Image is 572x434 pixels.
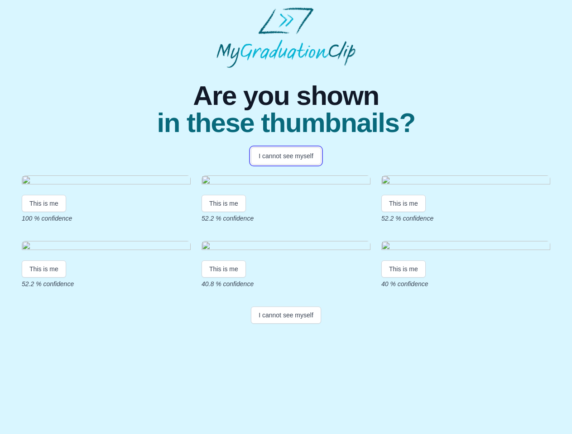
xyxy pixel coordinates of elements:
[202,214,370,223] p: 52.2 % confidence
[157,82,415,109] span: Are you shown
[22,241,191,253] img: a405fd921eab4410d15a62e19e04a3a022de3b6e.gif
[202,260,246,278] button: This is me
[22,279,191,288] p: 52.2 % confidence
[251,147,321,165] button: I cannot see myself
[22,175,191,188] img: a641448b449ffbadf09a173a19b1d6f3a6a47a6f.gif
[22,260,66,278] button: This is me
[251,307,321,324] button: I cannot see myself
[381,175,550,188] img: fbd38509ca83502a4139c564605b56fcfdf18738.gif
[381,241,550,253] img: 7b414c1748df87142e40fa9c8eeb5bc5ee992602.gif
[381,214,550,223] p: 52.2 % confidence
[202,195,246,212] button: This is me
[381,279,550,288] p: 40 % confidence
[157,109,415,137] span: in these thumbnails?
[22,214,191,223] p: 100 % confidence
[381,260,426,278] button: This is me
[381,195,426,212] button: This is me
[202,175,370,188] img: ba68213ea4aa62cb7d25a10eeda51fa80f5e326e.gif
[202,279,370,288] p: 40.8 % confidence
[22,195,66,212] button: This is me
[216,7,356,68] img: MyGraduationClip
[202,241,370,253] img: 8588d4e84df58183337b1d467e88cc7809f5f375.gif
